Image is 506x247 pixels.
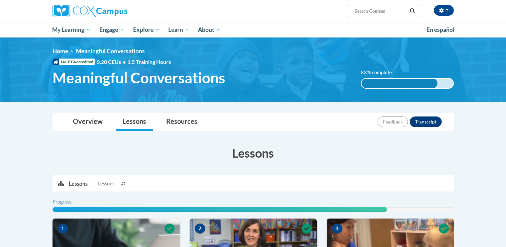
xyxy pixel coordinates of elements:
p: Lessons [69,180,88,187]
span: En español [426,26,454,33]
img: Cox Campus [53,5,127,17]
span: 2 [195,224,205,234]
span: 1 [58,224,68,234]
a: About [194,22,225,37]
span: IACET Accredited [53,59,95,65]
a: Home [53,48,68,55]
div: 83% complete [362,79,437,88]
a: Explore [129,22,164,37]
span: Meaningful Conversations [76,48,145,55]
label: Progress: [53,198,91,205]
a: My Learning [48,22,95,37]
span: 0.20 CEUs [97,58,127,66]
label: 83% complete [361,69,399,76]
a: Engage [95,22,129,37]
span: • [123,59,126,65]
span: Learn [168,26,189,34]
span: Engage [99,26,124,34]
span: 1.5 Training Hours [127,59,171,65]
button: Feedback [378,116,408,127]
input: Search Courses [354,7,407,15]
button: Search [407,7,417,15]
a: En español [422,23,459,37]
button: Transcript [410,116,442,127]
a: Lessons [116,113,153,131]
span: Lessons [98,180,114,187]
a: Cox Campus [53,5,180,17]
span: Explore [133,26,160,34]
span: About [198,26,221,34]
span: 3 [332,224,342,234]
a: Learn [164,22,194,37]
span: Meaningful Conversations [53,69,225,87]
a: Overview [66,113,109,131]
span: My Learning [52,26,91,34]
button: Account Settings [434,5,454,16]
h3: Lessons [53,145,454,161]
div: Main menu [42,22,464,37]
a: Resources [160,113,204,131]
